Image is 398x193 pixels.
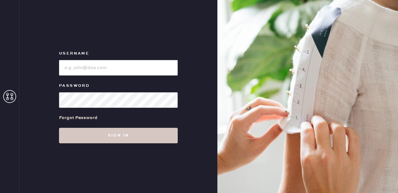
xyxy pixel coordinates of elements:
[59,108,97,128] a: Forgot Password
[59,50,178,57] label: Username
[59,82,178,90] label: Password
[59,60,178,76] input: e.g. john@doe.com
[59,114,97,121] div: Forgot Password
[59,128,178,143] button: Sign in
